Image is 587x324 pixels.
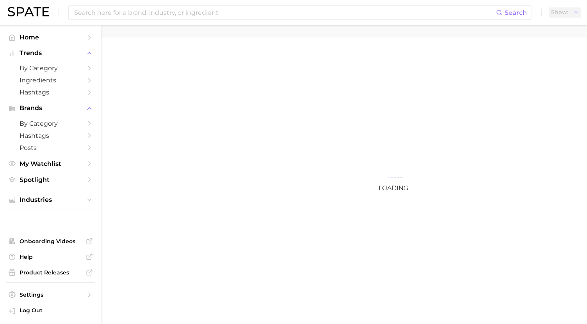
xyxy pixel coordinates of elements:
[20,34,82,41] span: Home
[20,132,82,139] span: Hashtags
[20,160,82,167] span: My Watchlist
[6,174,95,186] a: Spotlight
[549,7,581,18] button: Show
[6,235,95,247] a: Onboarding Videos
[6,31,95,43] a: Home
[6,117,95,130] a: by Category
[505,9,527,16] span: Search
[20,77,82,84] span: Ingredients
[6,289,95,301] a: Settings
[551,10,568,14] span: Show
[6,267,95,278] a: Product Releases
[6,47,95,59] button: Trends
[20,64,82,72] span: by Category
[20,253,82,260] span: Help
[6,74,95,86] a: Ingredients
[6,251,95,263] a: Help
[6,62,95,74] a: by Category
[20,105,82,112] span: Brands
[20,89,82,96] span: Hashtags
[20,144,82,151] span: Posts
[6,194,95,206] button: Industries
[20,196,82,203] span: Industries
[20,50,82,57] span: Trends
[20,269,82,276] span: Product Releases
[6,304,95,318] a: Log out. Currently logged in with e-mail rking@bellff.com.
[6,158,95,170] a: My Watchlist
[20,176,82,183] span: Spotlight
[20,120,82,127] span: by Category
[20,307,89,314] span: Log Out
[8,7,49,16] img: SPATE
[6,142,95,154] a: Posts
[20,238,82,245] span: Onboarding Videos
[317,184,473,192] h3: Loading...
[6,102,95,114] button: Brands
[20,291,82,298] span: Settings
[6,130,95,142] a: Hashtags
[73,6,496,19] input: Search here for a brand, industry, or ingredient
[6,86,95,98] a: Hashtags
